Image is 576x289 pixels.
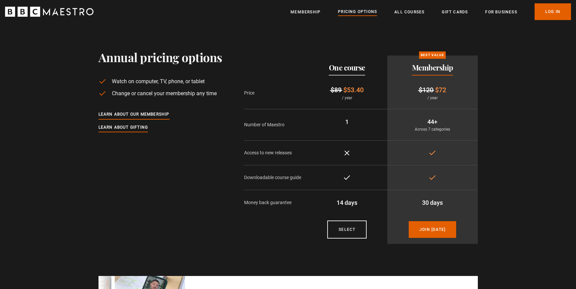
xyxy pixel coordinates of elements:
a: Courses [327,221,367,239]
p: Across 7 categories [393,126,472,132]
p: Downloadable course guide [244,174,307,181]
a: Learn about our membership [99,111,170,118]
p: 1 [312,117,382,126]
svg: BBC Maestro [5,7,93,17]
p: 44+ [393,117,472,126]
h2: One course [329,63,365,71]
a: Log In [535,3,571,20]
a: Join [DATE] [409,221,456,238]
p: Best value [419,51,446,59]
a: All Courses [394,9,424,15]
a: Gift Cards [442,9,468,15]
span: $53.40 [343,86,364,94]
span: $89 [331,86,342,94]
p: Price [244,90,307,97]
span: $120 [419,86,433,94]
p: 30 days [393,198,472,207]
nav: Primary [291,3,571,20]
p: / year [393,95,472,101]
p: Number of Maestro [244,121,307,128]
p: Money back guarantee [244,199,307,206]
p: 14 days [312,198,382,207]
a: Membership [291,9,321,15]
p: / year [312,95,382,101]
a: Learn about gifting [99,124,148,131]
h2: Membership [412,63,453,71]
a: Pricing Options [338,8,377,16]
li: Watch on computer, TV, phone, or tablet [99,78,222,86]
span: $72 [435,86,446,94]
h1: Annual pricing options [99,50,222,64]
p: Access to new releases [244,149,307,156]
li: Change or cancel your membership any time [99,90,222,98]
a: For business [485,9,517,15]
